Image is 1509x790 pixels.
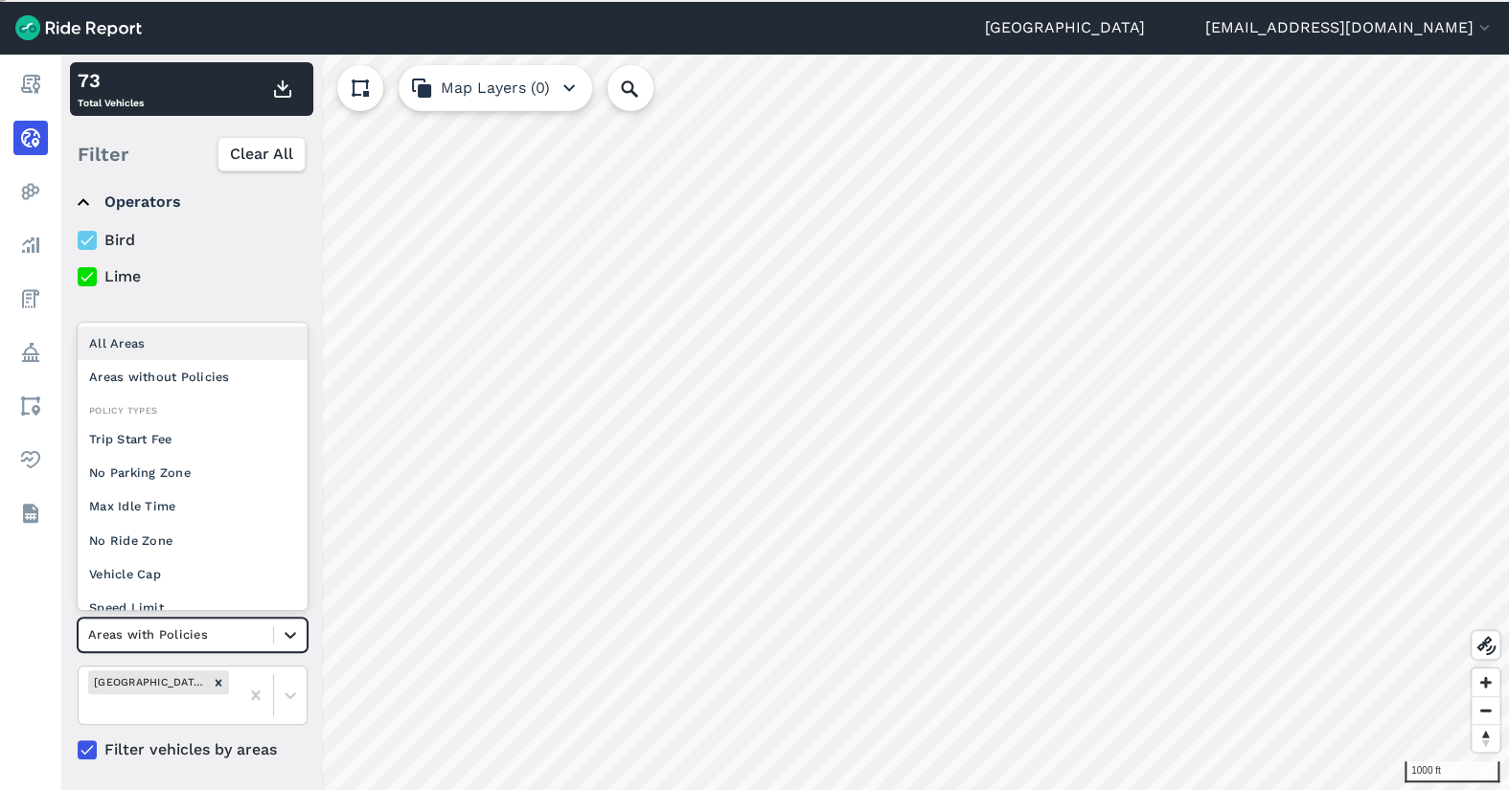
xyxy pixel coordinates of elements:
div: 73 [78,66,144,95]
div: Total Vehicles [78,66,144,112]
a: Fees [13,282,48,316]
img: Ride Report [15,15,142,40]
div: Policy Types [78,401,308,419]
div: No Ride Zone [78,524,308,557]
a: [GEOGRAPHIC_DATA] [985,16,1145,39]
a: Heatmaps [13,174,48,209]
span: Clear All [230,143,293,166]
div: Trip Start Fee [78,422,308,456]
div: Areas without Policies [78,360,308,394]
input: Search Location or Vehicles [607,65,684,111]
a: Report [13,67,48,102]
div: Remove Grand Junction No Parking Zone (corral swiss cheese) Q32025 [208,670,229,694]
label: Bird [78,229,308,252]
a: Datasets [13,496,48,530]
div: [GEOGRAPHIC_DATA] (corral swiss cheese) Q32025 [88,670,208,694]
div: Max Idle Time [78,489,308,523]
div: All Areas [78,327,308,360]
a: Analyze [13,228,48,262]
div: Filter [70,124,313,184]
div: No Parking Zone [78,456,308,489]
a: Health [13,442,48,477]
button: Reset bearing to north [1472,724,1499,752]
a: Policy [13,335,48,370]
summary: Operators [78,175,305,229]
div: Vehicle Cap [78,557,308,591]
button: Zoom out [1472,696,1499,724]
div: Speed Limit [78,591,308,624]
label: Filter vehicles by areas [78,738,308,761]
button: [EMAIL_ADDRESS][DOMAIN_NAME] [1205,16,1494,39]
a: Realtime [13,121,48,155]
button: Forward [2,1,3,2]
button: Map Layers (0) [399,65,592,111]
summary: Status [78,304,305,357]
button: Zoom in [1472,668,1499,696]
button: Previous [1,1,2,2]
a: Areas [13,389,48,423]
button: Clear All [217,137,306,171]
div: 1000 ft [1405,761,1499,782]
button: Settings [3,1,4,2]
label: Lime [78,265,308,288]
